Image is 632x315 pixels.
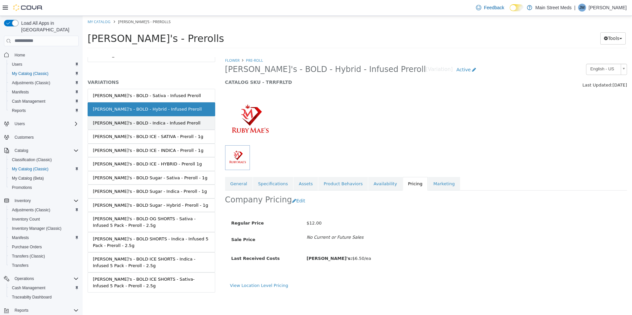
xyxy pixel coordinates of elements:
[530,67,544,72] span: [DATE]
[12,89,29,95] span: Manifests
[236,161,285,175] a: Product Behaviors
[12,185,32,190] span: Promotions
[9,60,79,68] span: Users
[35,3,88,8] span: [PERSON_NAME]'s - Prerolls
[10,90,119,97] div: [PERSON_NAME]'s - BOLD - Hybrid - Infused Preroll
[9,97,79,105] span: Cash Management
[7,87,81,97] button: Manifests
[7,97,81,106] button: Cash Management
[142,49,343,59] span: [PERSON_NAME]'s - BOLD - Hybrid - Infused Preroll
[12,263,28,268] span: Transfers
[209,179,226,191] button: Edit
[15,276,34,281] span: Operations
[9,262,31,269] a: Transfers
[589,4,627,12] p: [PERSON_NAME]
[7,205,81,215] button: Adjustments (Classic)
[7,283,81,293] button: Cash Management
[12,147,31,155] button: Catalog
[149,221,173,226] span: Sale Price
[500,67,530,72] span: Last Updated:
[15,135,34,140] span: Customers
[7,293,81,302] button: Traceabilty Dashboard
[484,4,504,11] span: Feedback
[9,284,48,292] a: Cash Management
[9,60,25,68] a: Users
[286,161,320,175] a: Availability
[9,293,79,301] span: Traceabilty Dashboard
[9,206,53,214] a: Adjustments (Classic)
[9,252,79,260] span: Transfers (Classic)
[12,120,79,128] span: Users
[12,275,79,283] span: Operations
[1,306,81,315] button: Reports
[12,226,61,231] span: Inventory Manager (Classic)
[10,260,127,273] div: [PERSON_NAME]'s - BOLD ICE SHORTS - Sativa- Infused 5 Pack - Preroll - 2.5g
[1,132,81,142] button: Customers
[142,80,192,129] img: 150
[12,275,37,283] button: Operations
[9,70,51,78] a: My Catalog (Classic)
[12,254,45,259] span: Transfers (Classic)
[12,197,79,205] span: Inventory
[10,104,118,111] div: [PERSON_NAME]'s - BOLD - Indica - Infused Preroll
[9,165,51,173] a: My Catalog (Classic)
[147,267,206,272] a: View Location Level Pricing
[12,157,52,162] span: Classification (Classic)
[142,161,170,175] a: General
[9,225,64,232] a: Inventory Manager (Classic)
[7,164,81,174] button: My Catalog (Classic)
[9,174,79,182] span: My Catalog (Beta)
[15,148,28,153] span: Catalog
[9,174,47,182] a: My Catalog (Beta)
[9,215,43,223] a: Inventory Count
[142,63,442,69] h5: CATALOG SKU - TRRFRLTD
[9,284,79,292] span: Cash Management
[9,225,79,232] span: Inventory Manager (Classic)
[9,107,79,115] span: Reports
[9,165,79,173] span: My Catalog (Classic)
[1,274,81,283] button: Operations
[12,133,79,141] span: Customers
[142,42,157,47] a: Flower
[224,205,239,210] span: $12.00
[15,121,25,126] span: Users
[7,60,81,69] button: Users
[224,240,288,245] span: $6.50/ea
[12,108,26,113] span: Reports
[12,207,50,213] span: Adjustments (Classic)
[12,166,49,172] span: My Catalog (Classic)
[1,146,81,155] button: Catalog
[9,234,31,242] a: Manifests
[7,106,81,115] button: Reports
[15,198,31,203] span: Inventory
[12,51,79,59] span: Home
[19,20,79,33] span: Load All Apps in [GEOGRAPHIC_DATA]
[10,240,127,253] div: [PERSON_NAME]'s - BOLD ICE SHORTS - Indica - Infused 5 Pack - Preroll - 2.5g
[7,224,81,233] button: Inventory Manager (Classic)
[9,184,35,192] a: Promotions
[10,159,125,165] div: [PERSON_NAME]'s - BOLD Sugar - Sativa - Preroll - 1g
[320,161,345,175] a: Pricing
[12,80,50,86] span: Adjustments (Classic)
[224,219,281,224] i: No Current or Future Sales
[7,215,81,224] button: Inventory Count
[7,183,81,192] button: Promotions
[211,161,235,175] a: Assets
[1,50,81,60] button: Home
[7,261,81,270] button: Transfers
[12,71,49,76] span: My Catalog (Classic)
[224,240,269,245] b: [PERSON_NAME]'s:
[15,308,28,313] span: Reports
[5,63,133,69] h5: VARIATIONS
[10,77,118,83] div: [PERSON_NAME]'s - BOLD - Sativa - Infused Preroll
[9,97,48,105] a: Cash Management
[9,243,45,251] a: Purchase Orders
[12,147,79,155] span: Catalog
[1,119,81,128] button: Users
[9,215,79,223] span: Inventory Count
[12,285,45,291] span: Cash Management
[149,205,181,210] span: Regular Price
[163,42,180,47] a: Pre-Roll
[7,78,81,87] button: Adjustments (Classic)
[7,252,81,261] button: Transfers (Classic)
